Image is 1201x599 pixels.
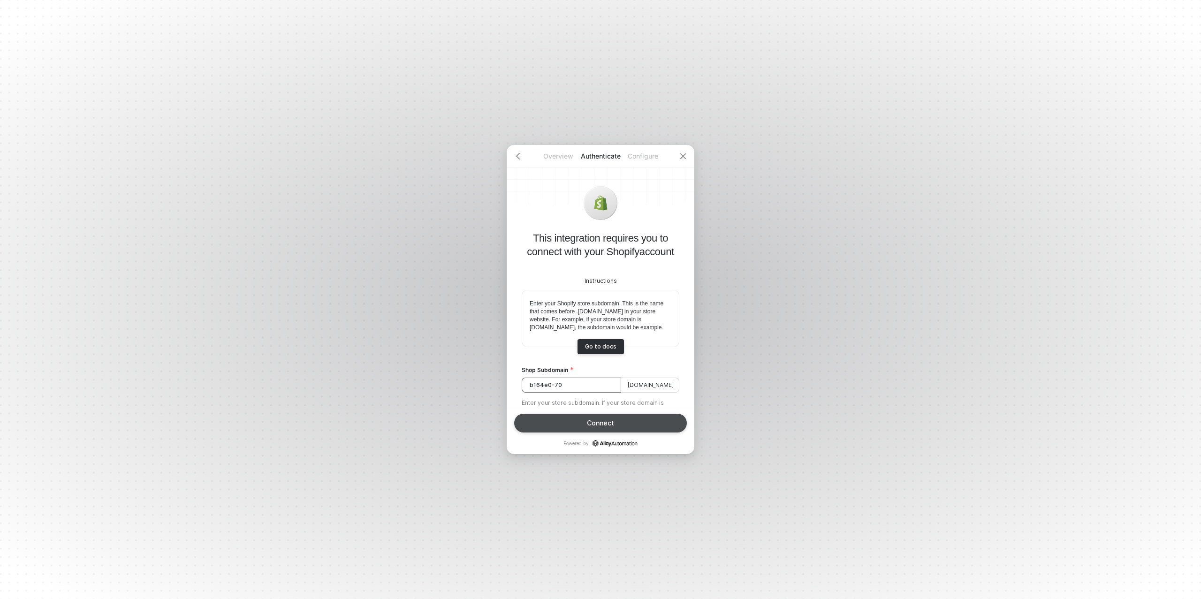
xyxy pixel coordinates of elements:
[587,419,614,427] div: Connect
[530,300,671,332] p: Enter your Shopify store subdomain. This is the name that comes before .[DOMAIN_NAME] in your sto...
[522,231,679,258] p: This integration requires you to connect with your Shopify account
[578,339,624,354] a: Go to docs
[621,378,679,393] span: .[DOMAIN_NAME]
[579,152,622,161] p: Authenticate
[522,399,679,415] div: Enter your store subdomain. If your store domain is [DOMAIN_NAME], the subdomain would be example.
[522,378,621,393] input: Shop Subdomain
[514,414,687,432] button: Connect
[585,343,616,350] div: Go to docs
[622,152,664,161] p: Configure
[593,196,608,211] img: icon
[522,366,679,374] label: Shop Subdomain
[514,152,522,160] span: icon-arrow-left
[679,152,687,160] span: icon-close
[537,152,579,161] p: Overview
[593,440,638,447] a: icon-success
[563,440,638,447] p: Powered by
[522,277,679,285] div: Instructions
